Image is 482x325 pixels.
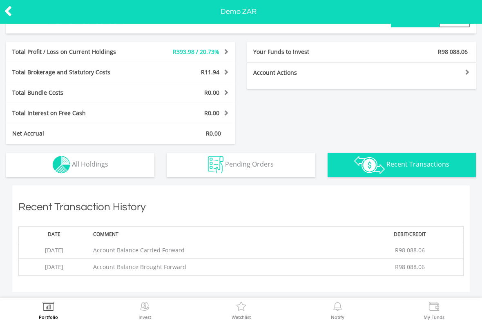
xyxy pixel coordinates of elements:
img: transactions-zar-wht.png [354,156,385,174]
label: Portfolio [39,315,58,319]
img: Invest Now [138,302,151,313]
span: Pending Orders [225,160,274,169]
a: Portfolio [39,302,58,319]
img: Watchlist [235,302,248,313]
label: Watchlist [232,315,251,319]
img: View Notifications [331,302,344,313]
div: Total Brokerage and Statutory Costs [6,68,140,76]
label: Invest [138,315,151,319]
span: R0.00 [204,89,219,96]
span: R98 088.06 [438,48,468,56]
td: [DATE] [19,259,89,276]
div: Total Profit / Loss on Current Holdings [6,48,140,56]
button: Pending Orders [167,153,315,177]
label: My Funds [424,315,444,319]
a: Invest [138,302,151,319]
span: R0.00 [204,109,219,117]
div: Total Bundle Costs [6,89,140,97]
td: Account Balance Carried Forward [89,242,356,259]
div: Total Interest on Free Cash [6,109,140,117]
a: My Funds [424,302,444,319]
span: R11.94 [201,68,219,76]
a: Notify [331,302,344,319]
td: Account Balance Brought Forward [89,259,356,276]
img: View Portfolio [42,302,55,313]
span: R393.98 / 20.73% [173,48,219,56]
img: View Funds [428,302,440,313]
span: Recent Transactions [386,160,449,169]
span: R98 088.06 [395,263,425,271]
button: Recent Transactions [328,153,476,177]
span: All Holdings [72,160,108,169]
h1: Recent Transaction History [18,200,464,218]
label: Notify [331,315,344,319]
td: [DATE] [19,242,89,259]
a: Watchlist [232,302,251,319]
div: Account Actions [247,69,361,77]
span: R0.00 [206,129,221,137]
button: All Holdings [6,153,154,177]
div: Net Accrual [6,129,140,138]
img: holdings-wht.png [53,156,70,174]
th: Debit/Credit [356,226,463,242]
th: Date [19,226,89,242]
img: pending_instructions-wht.png [208,156,223,174]
div: Your Funds to Invest [247,48,361,56]
span: R98 088.06 [395,246,425,254]
th: Comment [89,226,356,242]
